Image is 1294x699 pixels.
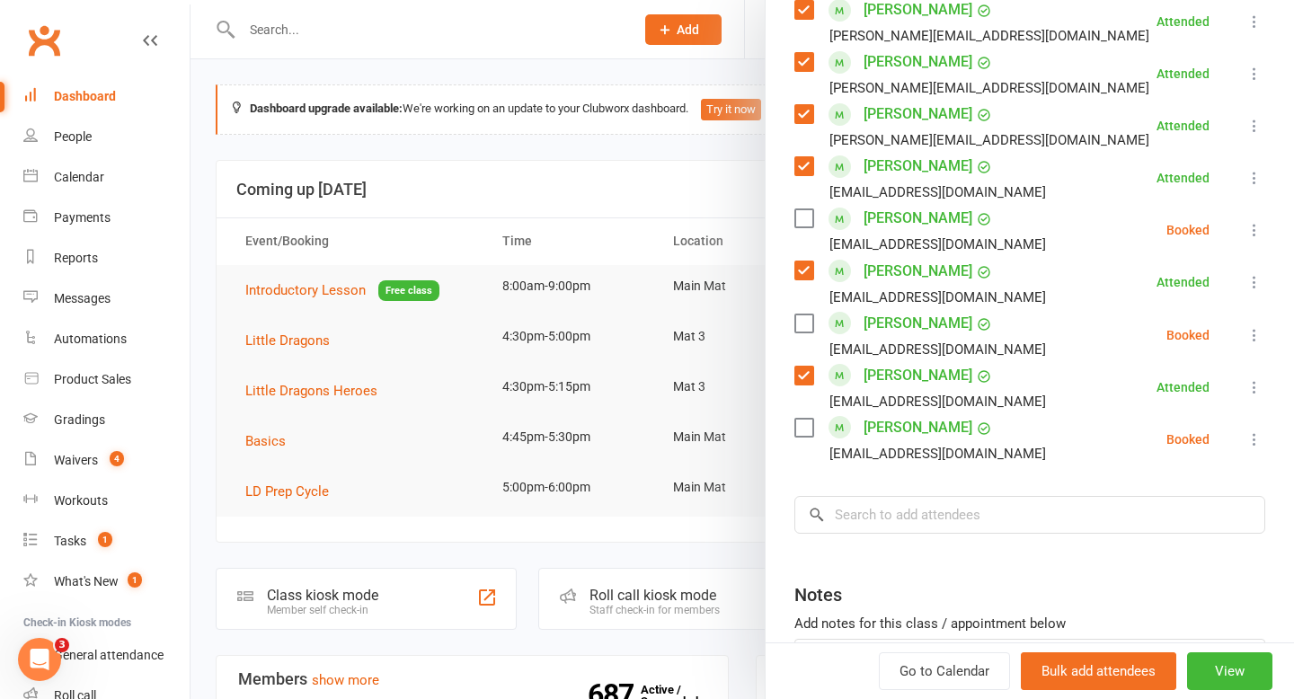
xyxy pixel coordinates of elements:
[23,117,190,157] a: People
[54,534,86,548] div: Tasks
[23,635,190,676] a: General attendance kiosk mode
[23,198,190,238] a: Payments
[1166,433,1210,446] div: Booked
[864,413,972,442] a: [PERSON_NAME]
[829,442,1046,465] div: [EMAIL_ADDRESS][DOMAIN_NAME]
[1157,67,1210,80] div: Attended
[18,638,61,681] iframe: Intercom live chat
[829,390,1046,413] div: [EMAIL_ADDRESS][DOMAIN_NAME]
[864,100,972,128] a: [PERSON_NAME]
[829,233,1046,256] div: [EMAIL_ADDRESS][DOMAIN_NAME]
[829,286,1046,309] div: [EMAIL_ADDRESS][DOMAIN_NAME]
[54,251,98,265] div: Reports
[864,257,972,286] a: [PERSON_NAME]
[1157,119,1210,132] div: Attended
[54,89,116,103] div: Dashboard
[829,181,1046,204] div: [EMAIL_ADDRESS][DOMAIN_NAME]
[794,582,842,607] div: Notes
[110,451,124,466] span: 4
[23,157,190,198] a: Calendar
[829,128,1149,152] div: [PERSON_NAME][EMAIL_ADDRESS][DOMAIN_NAME]
[1166,224,1210,236] div: Booked
[864,48,972,76] a: [PERSON_NAME]
[23,238,190,279] a: Reports
[879,652,1010,690] a: Go to Calendar
[54,648,164,662] div: General attendance
[23,279,190,319] a: Messages
[54,453,98,467] div: Waivers
[54,372,131,386] div: Product Sales
[864,361,972,390] a: [PERSON_NAME]
[794,496,1265,534] input: Search to add attendees
[55,638,69,652] span: 3
[54,332,127,346] div: Automations
[829,338,1046,361] div: [EMAIL_ADDRESS][DOMAIN_NAME]
[794,613,1265,634] div: Add notes for this class / appointment below
[23,319,190,359] a: Automations
[1166,329,1210,341] div: Booked
[23,562,190,602] a: What's New1
[54,170,104,184] div: Calendar
[1157,276,1210,288] div: Attended
[54,291,111,305] div: Messages
[23,359,190,400] a: Product Sales
[128,572,142,588] span: 1
[98,532,112,547] span: 1
[1187,652,1272,690] button: View
[829,24,1149,48] div: [PERSON_NAME][EMAIL_ADDRESS][DOMAIN_NAME]
[54,412,105,427] div: Gradings
[1157,381,1210,394] div: Attended
[22,18,66,63] a: Clubworx
[54,129,92,144] div: People
[54,210,111,225] div: Payments
[23,76,190,117] a: Dashboard
[829,76,1149,100] div: [PERSON_NAME][EMAIL_ADDRESS][DOMAIN_NAME]
[1021,652,1176,690] button: Bulk add attendees
[864,309,972,338] a: [PERSON_NAME]
[23,521,190,562] a: Tasks 1
[23,481,190,521] a: Workouts
[864,152,972,181] a: [PERSON_NAME]
[54,574,119,588] div: What's New
[54,493,108,508] div: Workouts
[1157,15,1210,28] div: Attended
[23,440,190,481] a: Waivers 4
[23,400,190,440] a: Gradings
[864,204,972,233] a: [PERSON_NAME]
[1157,172,1210,184] div: Attended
